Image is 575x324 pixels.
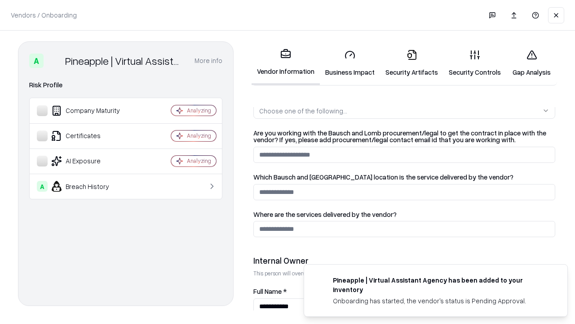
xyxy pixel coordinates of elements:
[253,130,555,143] label: Are you working with the Bausch and Lomb procurement/legal to get the contract in place with the ...
[253,174,555,180] label: Which Bausch and [GEOGRAPHIC_DATA] location is the service delivered by the vendor?
[195,53,222,69] button: More info
[47,54,62,68] img: Pineapple | Virtual Assistant Agency
[29,80,222,90] div: Risk Profile
[187,157,211,165] div: Analyzing
[11,10,77,20] p: Vendors / Onboarding
[29,54,44,68] div: A
[259,106,347,116] div: Choose one of the following...
[65,54,184,68] div: Pineapple | Virtual Assistant Agency
[37,156,144,166] div: AI Exposure
[37,181,144,192] div: Breach History
[506,42,557,84] a: Gap Analysis
[37,181,48,192] div: A
[315,275,326,286] img: trypineapple.com
[380,42,443,84] a: Security Artifacts
[187,107,211,114] div: Analyzing
[320,42,380,84] a: Business Impact
[253,211,555,218] label: Where are the services delivered by the vendor?
[333,275,546,294] div: Pineapple | Virtual Assistant Agency has been added to your inventory
[37,130,144,141] div: Certificates
[252,41,320,85] a: Vendor Information
[443,42,506,84] a: Security Controls
[253,103,555,119] button: Choose one of the following...
[187,132,211,139] div: Analyzing
[253,255,555,266] div: Internal Owner
[37,105,144,116] div: Company Maturity
[253,270,555,277] p: This person will oversee the vendor relationship and coordinate any required assessments or appro...
[333,296,546,306] div: Onboarding has started, the vendor's status is Pending Approval.
[253,288,555,295] label: Full Name *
